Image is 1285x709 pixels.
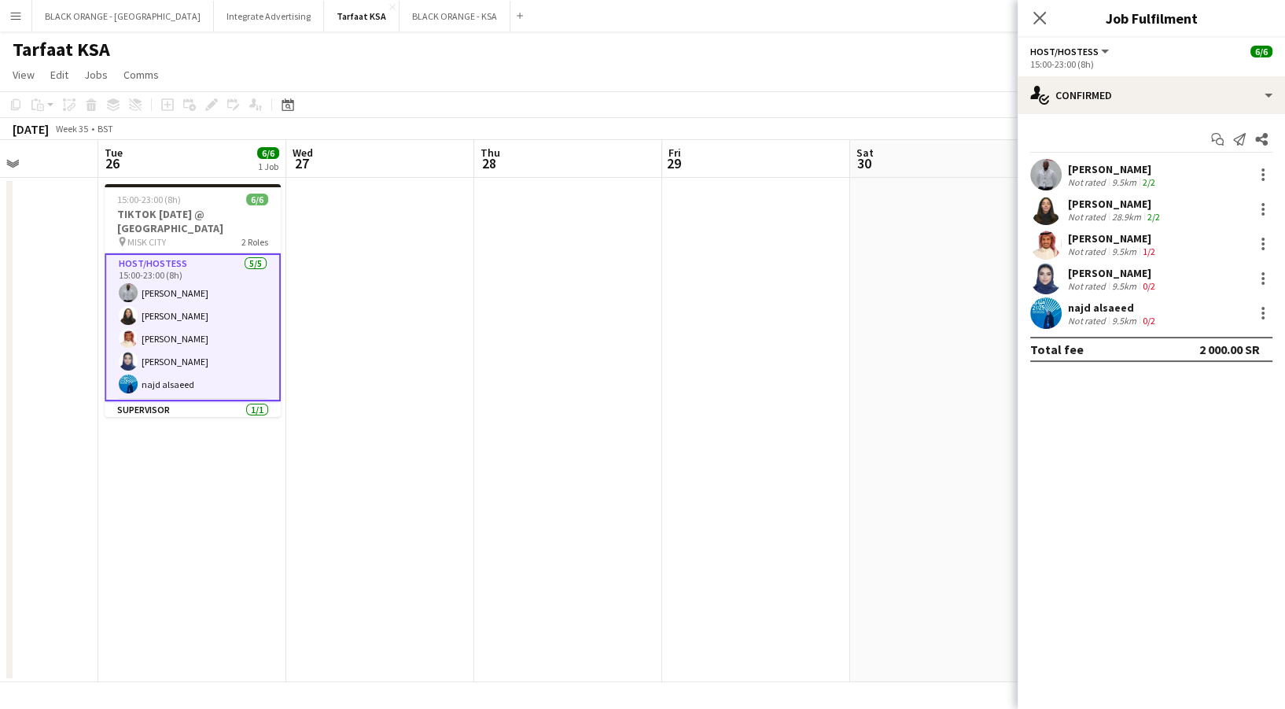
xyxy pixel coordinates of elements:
span: MISK CITY [127,236,166,248]
button: Integrate Advertising [214,1,324,31]
span: Week 35 [52,123,91,135]
button: Tarfaat KSA [324,1,399,31]
a: Jobs [78,65,114,85]
span: All jobs [87,690,124,702]
span: 28 [478,154,500,172]
app-card-role: Host/Hostess5/515:00-23:00 (8h)[PERSON_NAME][PERSON_NAME][PERSON_NAME][PERSON_NAME]najd alsaeed [105,253,281,398]
span: Sat [856,146,874,160]
a: Comms [117,65,165,85]
span: Sun [1044,146,1063,160]
button: Budgeted [8,688,73,705]
span: Mon [1232,146,1253,160]
div: [DATE] [13,121,49,137]
app-job-card: 15:00-23:00 (8h)6/6TIKTOK [DATE] @ [GEOGRAPHIC_DATA] MISK CITY2 RolesHost/Hostess5/515:00-23:00 (... [105,184,281,417]
button: BLACK ORANGE - KSA [399,1,510,31]
span: View [13,68,35,82]
span: Edit [50,68,68,82]
app-card-role: Supervisor1/115:00-23:00 (8h) [105,398,281,452]
a: View [6,65,41,85]
h1: Tarfaat KSA [13,38,110,61]
span: Total Budgeted 26 650.00 SR [398,690,528,702]
div: BST [98,123,113,135]
span: 31 [1042,154,1063,172]
a: Edit [44,65,75,85]
div: Salary 26 650.00 SR + Expenses 0.00 SR + Subsistence 0.00 SR = [138,690,528,702]
span: 30 [854,154,874,172]
button: BLACK ORANGE - [GEOGRAPHIC_DATA] [32,1,214,31]
span: 1 [1230,154,1253,172]
span: Wed [293,146,313,160]
span: Fri [668,146,681,160]
span: 29 [666,154,681,172]
h3: TIKTOK [DATE] @ [GEOGRAPHIC_DATA] [105,207,281,235]
span: Thu [480,146,500,160]
span: Budgeted [25,691,71,702]
span: 15:00-23:00 (8h) [117,194,181,205]
div: 1 Job [258,161,278,172]
span: Jobs [84,68,108,82]
span: 2 Roles [241,236,268,248]
span: 26 [102,154,123,172]
span: Tue [105,146,123,160]
span: 6/6 [246,194,268,205]
app-user-avatar: Zena Aboo Haibar [1254,40,1272,59]
span: 27 [290,154,313,172]
span: 6/6 [257,147,279,159]
span: Comms [123,68,159,82]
